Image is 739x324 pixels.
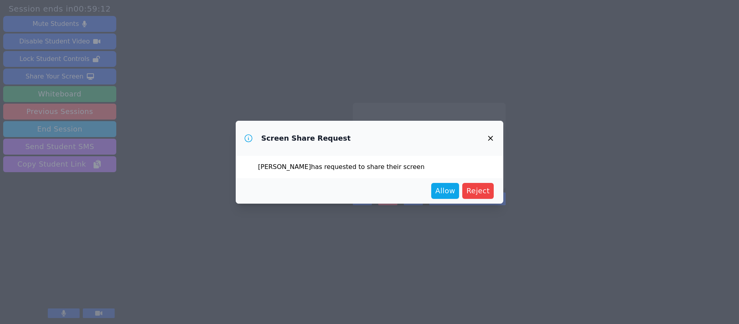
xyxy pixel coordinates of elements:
button: Allow [431,183,459,199]
span: Allow [435,185,455,196]
div: [PERSON_NAME] has requested to share their screen [236,156,503,178]
span: Reject [466,185,490,196]
button: Reject [462,183,494,199]
h3: Screen Share Request [261,134,351,143]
